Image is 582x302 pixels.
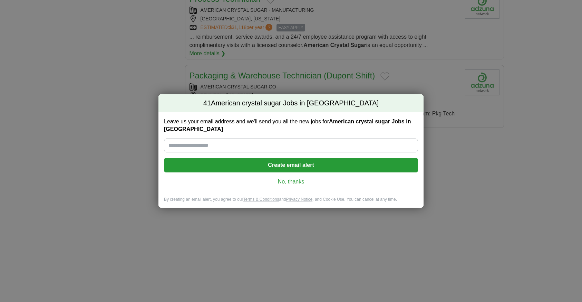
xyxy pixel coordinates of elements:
[164,158,418,172] button: Create email alert
[286,197,313,202] a: Privacy Notice
[158,94,424,112] h2: American crystal sugar Jobs in [GEOGRAPHIC_DATA]
[169,178,413,186] a: No, thanks
[243,197,279,202] a: Terms & Conditions
[164,119,411,132] strong: American crystal sugar Jobs in [GEOGRAPHIC_DATA]
[158,197,424,208] div: By creating an email alert, you agree to our and , and Cookie Use. You can cancel at any time.
[164,118,418,133] label: Leave us your email address and we'll send you all the new jobs for
[203,98,211,108] span: 41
